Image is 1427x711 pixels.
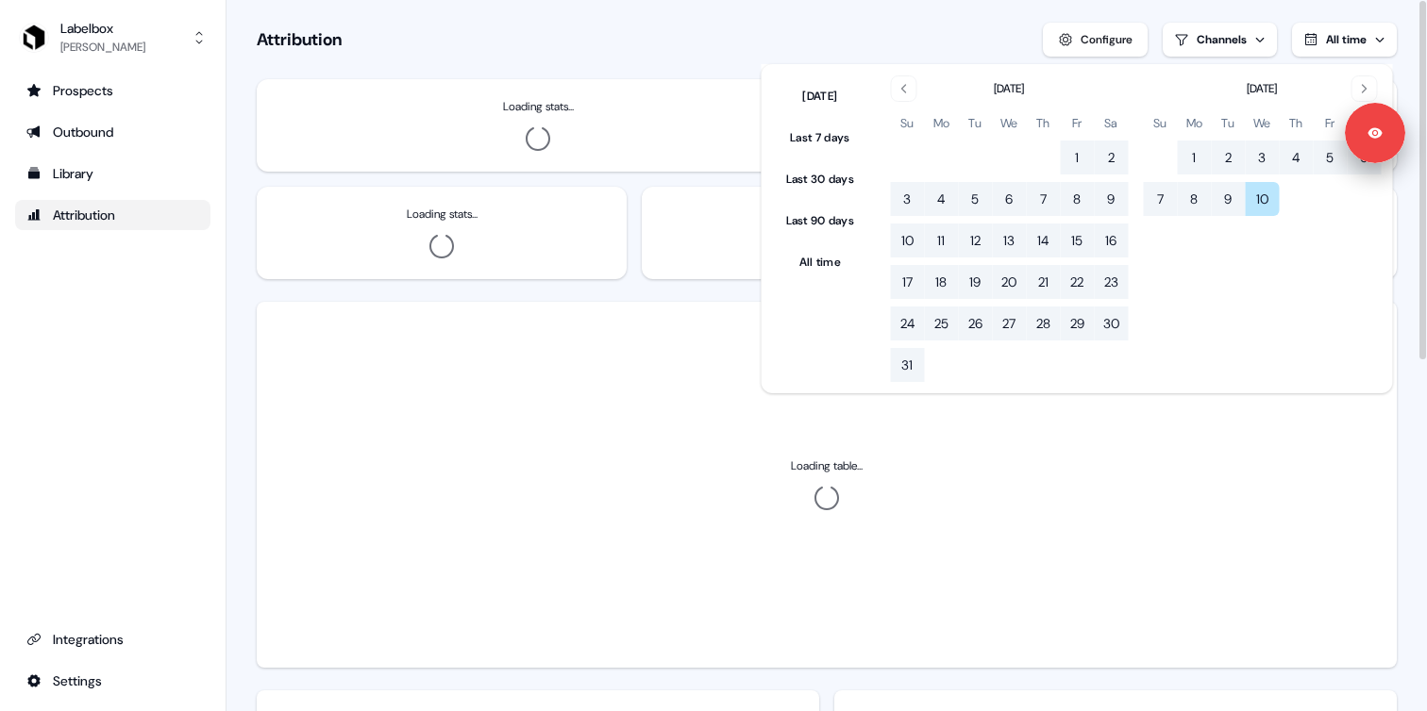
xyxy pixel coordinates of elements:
[1026,265,1060,299] button: Thursday, August 21st, 2025, selected
[1211,141,1245,174] button: Tuesday, September 2nd, 2025, selected
[1026,223,1060,257] button: Thursday, August 14th, 2025, selected
[1245,141,1279,174] button: Wednesday, September 3rd, 2025, selected
[992,306,1026,340] button: Wednesday, August 27th, 2025, selected
[1347,141,1381,174] button: Saturday, September 6th, 2025, selected
[924,113,958,133] th: Monday
[890,265,924,299] button: Sunday, August 17th, 2025, selected
[1060,113,1094,133] th: Friday
[1177,141,1211,174] button: Monday, September 1st, 2025, selected
[1094,182,1128,216] button: Saturday, August 9th, 2025, selected
[1211,113,1245,133] th: Tuesday
[1163,23,1277,57] button: Channels
[992,182,1026,216] button: Wednesday, August 6th, 2025, selected
[15,158,210,189] a: Go to templates
[1094,306,1128,340] button: Saturday, August 30th, 2025, selected
[1279,113,1313,133] th: Thursday
[890,306,924,340] button: Sunday, August 24th, 2025, selected
[1313,113,1347,133] th: Friday
[924,306,958,340] button: Monday, August 25th, 2025, selected
[958,306,992,340] button: Tuesday, August 26th, 2025, selected
[1081,30,1133,49] div: Configure
[26,630,199,649] div: Integrations
[1060,141,1094,174] button: Friday, August 1st, 2025, selected
[777,79,865,113] button: [DATE]
[1026,306,1060,340] button: Thursday, August 28th, 2025, selected
[777,162,865,196] button: Last 30 days
[1060,182,1094,216] button: Friday, August 8th, 2025, selected
[1326,32,1367,47] span: All time
[777,121,865,155] button: Last 7 days
[1094,265,1128,299] button: Saturday, August 23rd, 2025, selected
[958,113,992,133] th: Tuesday
[890,113,1128,382] table: August 2025
[924,265,958,299] button: Monday, August 18th, 2025, selected
[15,117,210,147] a: Go to outbound experience
[992,113,1026,133] th: Wednesday
[1026,113,1060,133] th: Thursday
[890,75,916,102] button: Go to the Previous Month
[958,182,992,216] button: Tuesday, August 5th, 2025, selected
[777,204,865,238] button: Last 90 days
[503,97,574,116] h3: Loading stats...
[1094,113,1128,133] th: Saturday
[1094,141,1128,174] button: Saturday, August 2nd, 2025, selected
[1143,182,1177,216] button: Sunday, September 7th, 2025, selected
[26,81,199,100] div: Prospects
[924,223,958,257] button: Monday, August 11th, 2025, selected
[958,265,992,299] button: Tuesday, August 19th, 2025, selected
[26,206,199,224] div: Attribution
[1143,113,1177,133] th: Sunday
[15,666,210,696] a: Go to integrations
[1245,182,1279,216] button: Today, Wednesday, September 10th, 2025, selected
[890,113,924,133] th: Sunday
[958,223,992,257] button: Tuesday, August 12th, 2025, selected
[26,164,199,183] div: Library
[26,671,199,690] div: Settings
[890,348,924,382] button: Sunday, August 31st, 2025, selected
[1245,113,1279,133] th: Wednesday
[1279,141,1313,174] button: Thursday, September 4th, 2025, selected
[257,28,342,51] h1: Attribution
[1026,182,1060,216] button: Thursday, August 7th, 2025, selected
[992,223,1026,257] button: Wednesday, August 13th, 2025, selected
[407,205,478,223] h3: Loading stats...
[1247,79,1277,98] span: [DATE]
[890,182,924,216] button: Sunday, August 3rd, 2025, selected
[1197,31,1247,48] div: Channels
[994,79,1024,98] span: [DATE]
[992,265,1026,299] button: Wednesday, August 20th, 2025, selected
[1177,182,1211,216] button: Monday, September 8th, 2025, selected
[1060,265,1094,299] button: Friday, August 22nd, 2025, selected
[1143,113,1381,340] table: September 2025
[890,223,924,257] button: Sunday, August 10th, 2025, selected
[924,182,958,216] button: Monday, August 4th, 2025, selected
[60,38,145,57] div: [PERSON_NAME]
[1094,223,1128,257] button: Saturday, August 16th, 2025, selected
[1211,182,1245,216] button: Tuesday, September 9th, 2025, selected
[1292,23,1397,57] button: All time
[1060,306,1094,340] button: Friday, August 29th, 2025, selected
[15,624,210,654] a: Go to integrations
[791,456,863,475] div: Loading table...
[777,245,865,279] button: All time
[26,123,199,141] div: Outbound
[1043,23,1148,57] button: Configure
[15,15,210,60] button: Labelbox[PERSON_NAME]
[15,75,210,106] a: Go to prospects
[1060,223,1094,257] button: Friday, August 15th, 2025, selected
[60,19,145,38] div: Labelbox
[1313,141,1347,174] button: Friday, September 5th, 2025, selected
[1177,113,1211,133] th: Monday
[15,200,210,230] a: Go to attribution
[1351,75,1377,102] button: Go to the Next Month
